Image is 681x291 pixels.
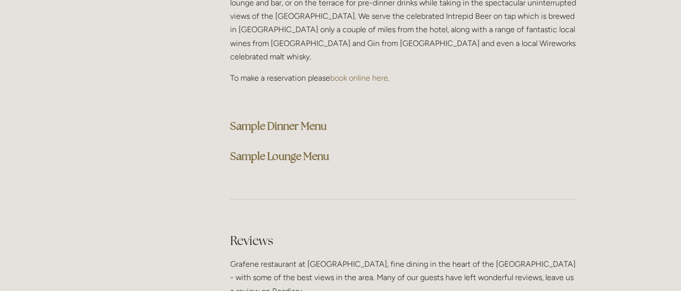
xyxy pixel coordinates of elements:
a: book online here [330,73,388,83]
a: Sample Lounge Menu [230,149,329,163]
h2: Reviews [230,232,577,249]
a: Sample Dinner Menu [230,119,327,133]
p: To make a reservation please . [230,71,577,85]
